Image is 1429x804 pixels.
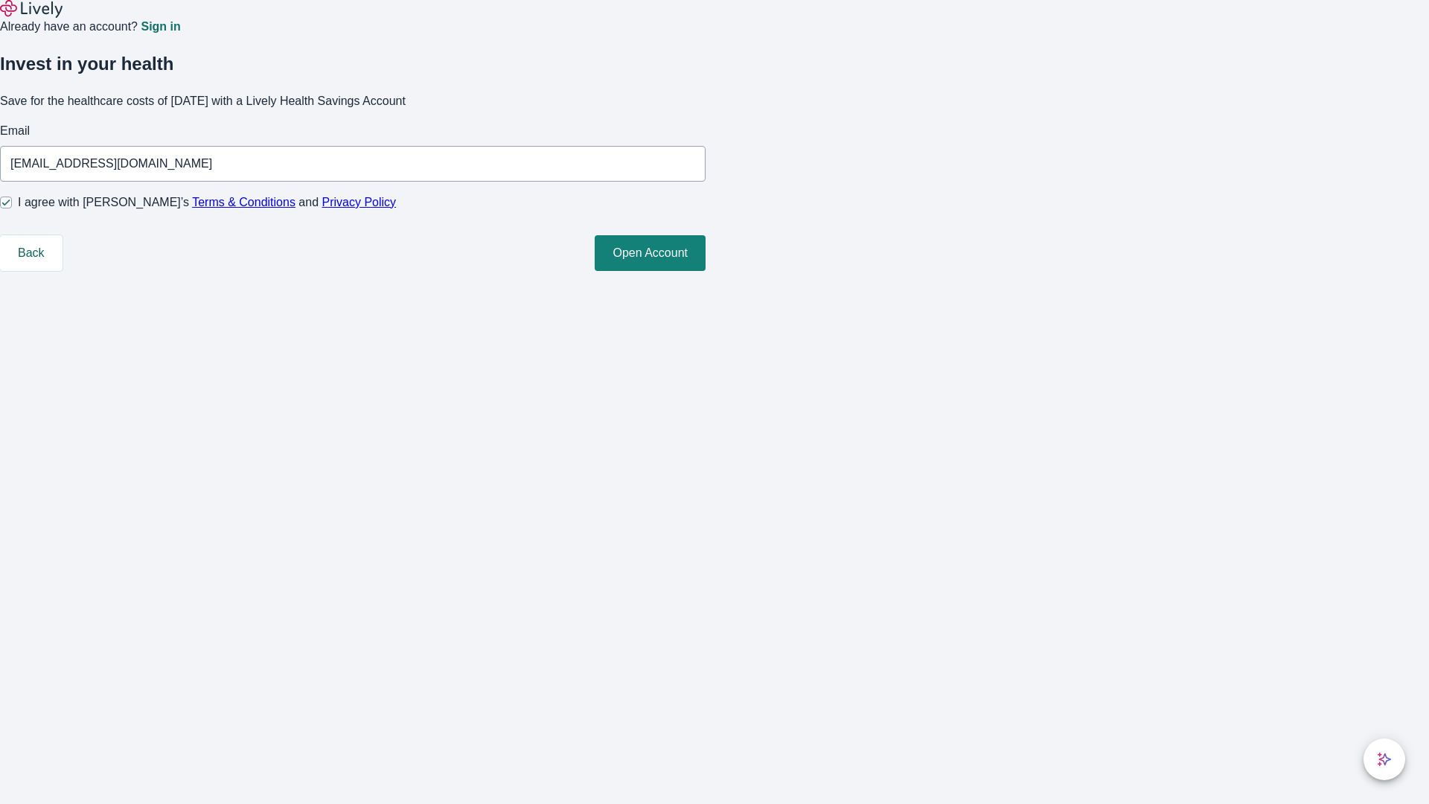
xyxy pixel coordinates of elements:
a: Privacy Policy [322,196,397,208]
button: chat [1364,738,1405,780]
span: I agree with [PERSON_NAME]’s and [18,194,396,211]
button: Open Account [595,235,706,271]
a: Sign in [141,21,180,33]
a: Terms & Conditions [192,196,295,208]
svg: Lively AI Assistant [1377,752,1392,767]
